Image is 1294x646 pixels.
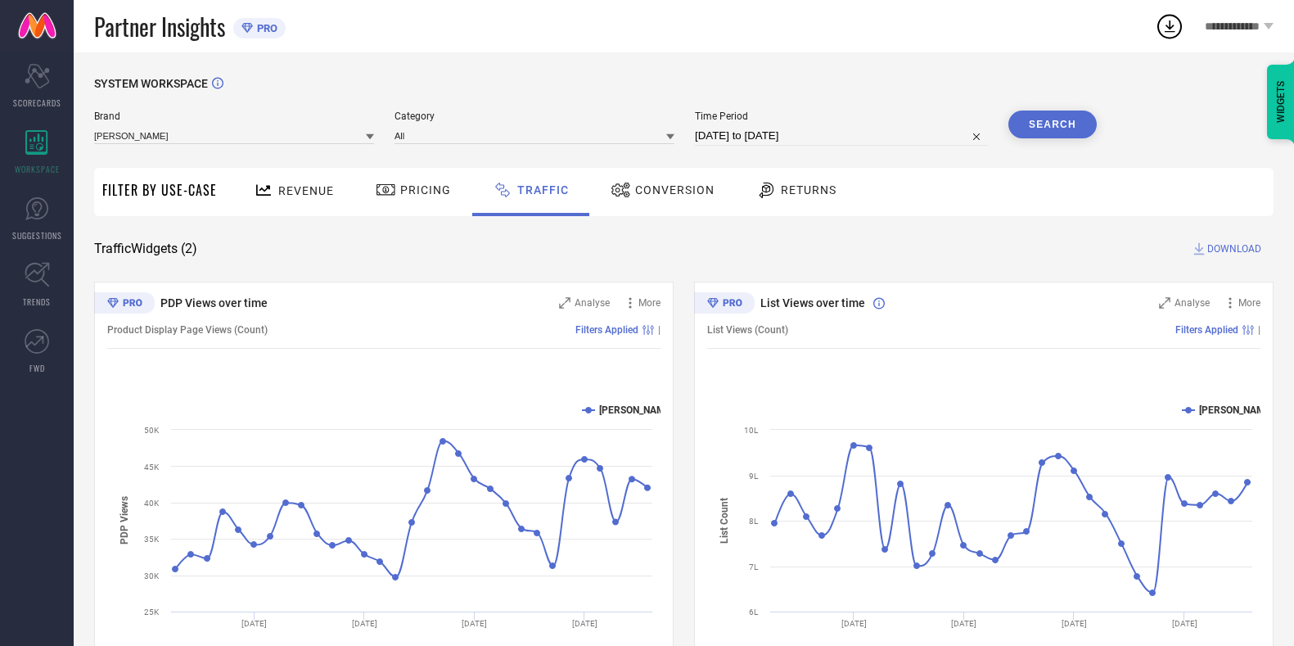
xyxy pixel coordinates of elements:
[94,111,374,122] span: Brand
[635,183,715,197] span: Conversion
[707,324,788,336] span: List Views (Count)
[1155,11,1184,41] div: Open download list
[1258,324,1260,336] span: |
[102,180,217,200] span: Filter By Use-Case
[1175,324,1238,336] span: Filters Applied
[951,619,976,628] text: [DATE]
[94,292,155,317] div: Premium
[253,22,277,34] span: PRO
[144,499,160,508] text: 40K
[395,111,674,122] span: Category
[94,10,225,43] span: Partner Insights
[144,608,160,617] text: 25K
[749,472,759,481] text: 9L
[94,241,197,257] span: Traffic Widgets ( 2 )
[575,297,610,309] span: Analyse
[749,517,759,526] text: 8L
[144,463,160,472] text: 45K
[94,77,208,90] span: SYSTEM WORKSPACE
[559,297,570,309] svg: Zoom
[1238,297,1260,309] span: More
[841,619,867,628] text: [DATE]
[781,183,836,197] span: Returns
[462,619,487,628] text: [DATE]
[719,498,730,544] tspan: List Count
[1172,619,1197,628] text: [DATE]
[107,324,268,336] span: Product Display Page Views (Count)
[119,496,130,544] tspan: PDP Views
[23,296,51,308] span: TRENDS
[241,619,267,628] text: [DATE]
[658,324,661,336] span: |
[695,126,988,146] input: Select time period
[1062,619,1087,628] text: [DATE]
[1175,297,1210,309] span: Analyse
[144,426,160,435] text: 50K
[760,296,865,309] span: List Views over time
[400,183,451,197] span: Pricing
[694,292,755,317] div: Premium
[352,619,377,628] text: [DATE]
[599,404,674,416] text: [PERSON_NAME]
[29,362,45,374] span: FWD
[144,571,160,580] text: 30K
[12,229,62,242] span: SUGGESTIONS
[744,426,759,435] text: 10L
[144,535,160,544] text: 35K
[160,296,268,309] span: PDP Views over time
[572,619,597,628] text: [DATE]
[749,608,759,617] text: 6L
[278,184,334,197] span: Revenue
[1008,111,1097,138] button: Search
[1199,404,1274,416] text: [PERSON_NAME]
[517,183,569,197] span: Traffic
[695,111,988,122] span: Time Period
[638,297,661,309] span: More
[749,562,759,571] text: 7L
[575,324,638,336] span: Filters Applied
[1159,297,1170,309] svg: Zoom
[13,97,61,109] span: SCORECARDS
[15,163,60,175] span: WORKSPACE
[1207,241,1261,257] span: DOWNLOAD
